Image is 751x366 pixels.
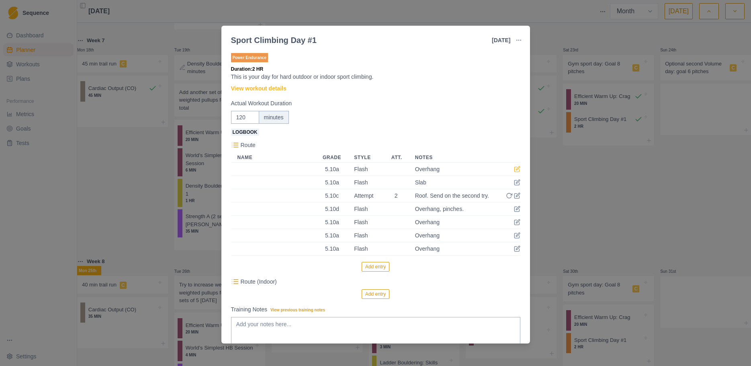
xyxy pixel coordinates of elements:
label: Training Notes [231,305,516,314]
td: Flash [348,202,385,216]
div: minutes [259,111,289,124]
div: Grade [323,154,341,161]
div: Overhang [415,219,496,225]
div: Overhang [415,166,496,172]
div: Overhang [415,232,496,239]
td: 5.10a [316,163,348,176]
td: Overhang [409,229,504,242]
div: Attempt [354,192,379,199]
td: Flash [348,163,385,176]
td: Slab [409,176,504,189]
p: This is your day for hard outdoor or indoor sport climbing. [231,73,520,81]
td: 5.10d [316,202,348,216]
label: Actual Workout Duration [231,99,516,108]
td: Roof. Send on the second try. [409,189,504,202]
td: 5.10a [316,229,348,242]
th: Notes [409,153,504,163]
div: 5.10d [323,206,341,212]
td: Flash [348,229,385,242]
div: 5.10a [323,179,341,186]
span: View previous training notes [270,308,325,312]
div: Flash [354,219,379,225]
div: Roof. Send on the second try. [415,192,496,199]
span: Logbook [231,129,259,136]
div: 5.10a [323,219,341,225]
div: Flash [354,179,379,186]
div: 5.10a [323,232,341,239]
div: Flash [354,206,379,212]
p: Route (Indoor) [241,278,277,286]
p: Power Endurance [231,53,268,62]
th: Name [231,153,316,163]
td: 5.10c [316,189,348,202]
button: Add entry [362,262,389,272]
td: Flash [348,242,385,256]
a: View workout details [231,84,286,93]
p: Route [241,141,256,149]
td: Flash [348,176,385,189]
td: Overhang [409,242,504,256]
td: 5.10a [316,216,348,229]
div: Flash [354,232,379,239]
div: 5.10a [323,245,341,252]
div: Overhang, pinches. [415,206,496,212]
div: Flash [354,245,379,252]
p: Duration: 2 HR [231,65,520,73]
td: Overhang [409,216,504,229]
button: Add entry [362,289,389,299]
td: Flash [348,216,385,229]
div: Flash [354,166,379,172]
td: Attempt [348,189,385,202]
div: 5.10c [323,192,341,199]
div: Slab [415,179,496,186]
td: 5.10a [316,176,348,189]
div: 5.10a [323,166,341,172]
th: Style [348,153,385,163]
div: Att. [391,154,402,161]
p: [DATE] [492,36,510,45]
div: Sport Climbing Day #1 [231,34,317,46]
td: 2 [385,189,409,202]
div: 2 [391,192,402,199]
td: Overhang [409,163,504,176]
td: 5.10a [316,242,348,256]
div: Overhang [415,245,496,252]
td: Overhang, pinches. [409,202,504,216]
